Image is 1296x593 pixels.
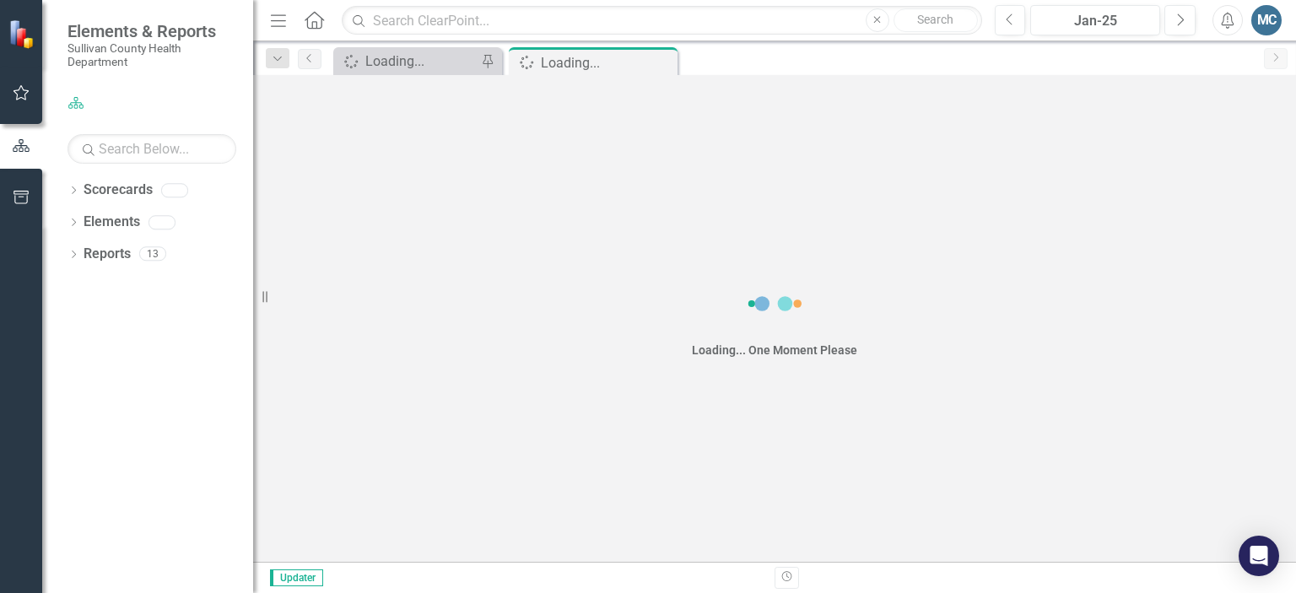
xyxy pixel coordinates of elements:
a: Loading... [337,51,477,72]
img: ClearPoint Strategy [8,19,38,49]
button: Search [894,8,978,32]
a: Elements [84,213,140,232]
button: MC [1251,5,1282,35]
a: Reports [84,245,131,264]
input: Search Below... [67,134,236,164]
input: Search ClearPoint... [342,6,981,35]
span: Elements & Reports [67,21,236,41]
small: Sullivan County Health Department [67,41,236,69]
a: Scorecards [84,181,153,200]
div: Open Intercom Messenger [1239,536,1279,576]
div: Loading... [365,51,477,72]
div: Loading... One Moment Please [692,342,857,358]
button: Jan-25 [1030,5,1160,35]
span: Updater [270,569,323,586]
div: Jan-25 [1036,11,1154,31]
div: 13 [139,247,166,261]
span: Search [917,13,953,26]
div: Loading... [541,52,673,73]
